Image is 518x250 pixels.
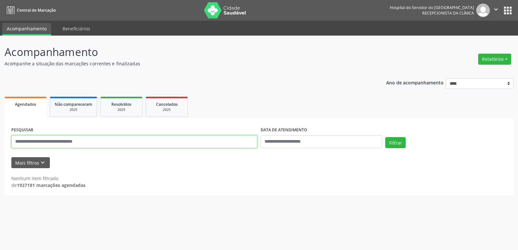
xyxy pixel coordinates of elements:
button: Relatórios [478,54,511,65]
span: Não compareceram [55,102,92,107]
span: Central de Marcação [17,7,56,13]
a: Central de Marcação [5,5,56,16]
strong: 1927181 marcações agendadas [17,182,85,188]
span: Agendados [15,102,36,107]
div: 2025 [151,107,183,112]
p: Ano de acompanhamento [386,78,444,86]
button: Filtrar [385,137,406,148]
label: DATA DE ATENDIMENTO [261,125,307,135]
div: Nenhum item filtrado [11,175,85,182]
div: de [11,182,85,189]
div: 2025 [55,107,92,112]
i:  [492,6,500,13]
span: Resolvidos [111,102,131,107]
button: Mais filtroskeyboard_arrow_down [11,157,50,168]
div: 2025 [105,107,138,112]
span: Cancelados [156,102,178,107]
div: Hospital do Servidor do [GEOGRAPHIC_DATA] [390,5,474,10]
span: Recepcionista da clínica [422,10,474,16]
label: PESQUISAR [11,125,33,135]
a: Acompanhamento [2,23,51,36]
button: apps [502,5,513,16]
p: Acompanhe a situação das marcações correntes e finalizadas [5,60,361,67]
a: Beneficiários [58,23,95,34]
i: keyboard_arrow_down [39,159,46,166]
button:  [490,4,502,17]
p: Acompanhamento [5,44,361,60]
img: img [476,4,490,17]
